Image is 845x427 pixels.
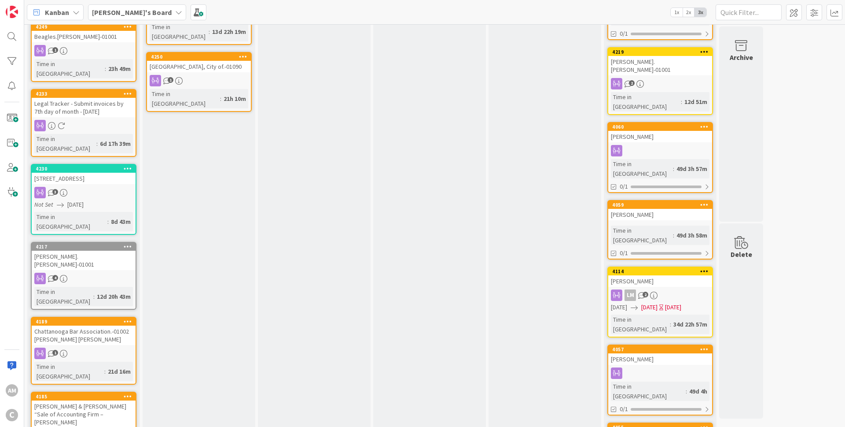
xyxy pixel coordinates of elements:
[674,230,709,240] div: 49d 3h 58m
[620,405,628,414] span: 0/1
[32,90,136,98] div: 4233
[674,164,709,174] div: 49d 3h 57m
[611,315,670,334] div: Time in [GEOGRAPHIC_DATA]
[608,48,712,75] div: 4219[PERSON_NAME].[PERSON_NAME]-01001
[147,61,251,72] div: [GEOGRAPHIC_DATA], City of.-01090
[32,98,136,117] div: Legal Tracker - Submit invoices by 7th day of month - [DATE]
[93,292,95,301] span: :
[45,7,69,18] span: Kanban
[629,80,635,86] span: 2
[673,164,674,174] span: :
[209,27,210,37] span: :
[641,303,658,312] span: [DATE]
[611,226,673,245] div: Time in [GEOGRAPHIC_DATA]
[106,367,133,376] div: 21d 16m
[608,48,712,56] div: 4219
[612,346,712,353] div: 4057
[36,91,136,97] div: 4233
[6,409,18,421] div: C
[32,318,136,326] div: 4189
[92,8,172,17] b: [PERSON_NAME]'s Board
[147,53,251,72] div: 4250[GEOGRAPHIC_DATA], City of.-01090
[168,77,173,83] span: 1
[612,202,712,208] div: 4059
[52,189,58,195] span: 3
[608,201,712,209] div: 4059
[36,394,136,400] div: 4185
[32,90,136,117] div: 4233Legal Tracker - Submit invoices by 7th day of month - [DATE]
[608,56,712,75] div: [PERSON_NAME].[PERSON_NAME]-01001
[612,49,712,55] div: 4219
[608,123,712,131] div: 4060
[96,139,98,149] span: :
[730,52,753,63] div: Archive
[221,94,248,104] div: 21h 10m
[620,249,628,258] span: 0/1
[150,22,209,41] div: Time in [GEOGRAPHIC_DATA]
[32,23,136,42] div: 4249Beagles.[PERSON_NAME]-01001
[665,303,681,312] div: [DATE]
[682,97,709,107] div: 12d 51m
[32,251,136,270] div: [PERSON_NAME].[PERSON_NAME]-01001
[52,350,58,356] span: 1
[694,8,706,17] span: 3x
[611,159,673,178] div: Time in [GEOGRAPHIC_DATA]
[731,249,752,260] div: Delete
[32,173,136,184] div: [STREET_ADDRESS]
[36,244,136,250] div: 4217
[608,345,712,365] div: 4057[PERSON_NAME]
[36,24,136,30] div: 4249
[608,290,712,301] div: LM
[32,243,136,270] div: 4217[PERSON_NAME].[PERSON_NAME]-01001
[104,367,106,376] span: :
[671,319,709,329] div: 34d 22h 57m
[716,4,782,20] input: Quick Filter...
[683,8,694,17] span: 2x
[32,393,136,401] div: 4185
[147,53,251,61] div: 4250
[620,182,628,191] span: 0/1
[32,23,136,31] div: 4249
[34,212,107,231] div: Time in [GEOGRAPHIC_DATA]
[608,209,712,220] div: [PERSON_NAME]
[34,134,96,153] div: Time in [GEOGRAPHIC_DATA]
[34,287,93,306] div: Time in [GEOGRAPHIC_DATA]
[611,92,681,111] div: Time in [GEOGRAPHIC_DATA]
[220,94,221,104] span: :
[34,59,105,78] div: Time in [GEOGRAPHIC_DATA]
[611,303,627,312] span: [DATE]
[625,290,636,301] div: LM
[608,267,712,287] div: 4114[PERSON_NAME]
[32,243,136,251] div: 4217
[611,382,686,401] div: Time in [GEOGRAPHIC_DATA]
[67,200,84,209] span: [DATE]
[670,319,671,329] span: :
[673,230,674,240] span: :
[106,64,133,74] div: 23h 49m
[612,268,712,275] div: 4114
[151,54,251,60] div: 4250
[95,292,133,301] div: 12d 20h 43m
[36,166,136,172] div: 4230
[686,386,687,396] span: :
[612,124,712,130] div: 4060
[6,6,18,18] img: Visit kanbanzone.com
[36,319,136,325] div: 4189
[32,31,136,42] div: Beagles.[PERSON_NAME]-01001
[608,123,712,142] div: 4060[PERSON_NAME]
[32,326,136,345] div: Chattanooga Bar Association.-01002 [PERSON_NAME] [PERSON_NAME]
[107,217,109,226] span: :
[98,139,133,149] div: 6d 17h 39m
[608,201,712,220] div: 4059[PERSON_NAME]
[681,97,682,107] span: :
[210,27,248,37] div: 13d 22h 19m
[32,165,136,184] div: 4230[STREET_ADDRESS]
[608,131,712,142] div: [PERSON_NAME]
[32,165,136,173] div: 4230
[643,292,648,297] span: 2
[34,201,53,208] i: Not Set
[150,89,220,108] div: Time in [GEOGRAPHIC_DATA]
[109,217,133,226] div: 8d 43m
[608,275,712,287] div: [PERSON_NAME]
[52,47,58,53] span: 1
